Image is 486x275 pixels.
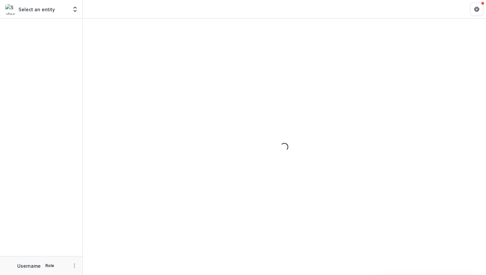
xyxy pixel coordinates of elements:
[43,263,56,269] p: Role
[470,3,483,16] button: Get Help
[5,4,16,15] img: Select an entity
[17,262,41,269] p: Username
[70,262,78,270] button: More
[19,6,55,13] p: Select an entity
[70,3,80,16] button: Open entity switcher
